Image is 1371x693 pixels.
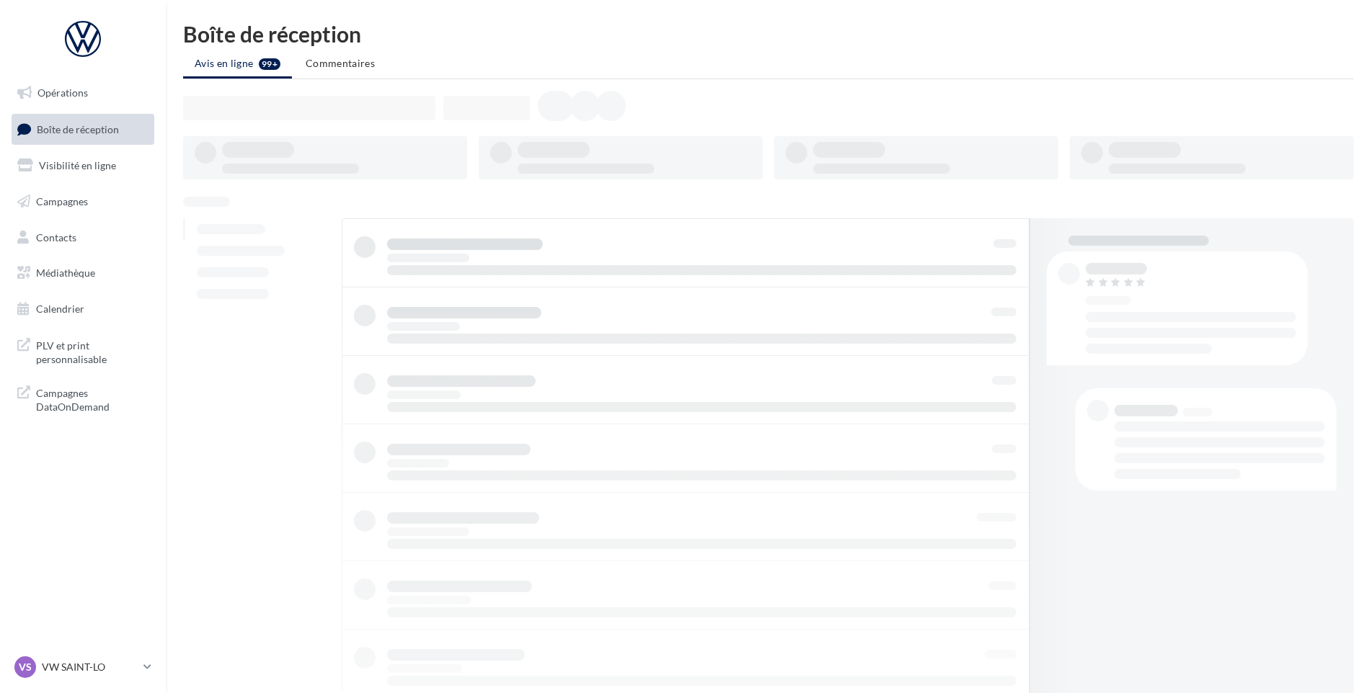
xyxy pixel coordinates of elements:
a: Contacts [9,223,157,253]
span: Contacts [36,231,76,243]
span: Opérations [37,86,88,99]
a: PLV et print personnalisable [9,330,157,372]
span: Campagnes [36,195,88,207]
span: Calendrier [36,303,84,315]
span: VS [19,660,32,674]
span: Boîte de réception [37,122,119,135]
span: Commentaires [306,57,375,69]
p: VW SAINT-LO [42,660,138,674]
a: Visibilité en ligne [9,151,157,181]
a: Campagnes [9,187,157,217]
span: Campagnes DataOnDemand [36,383,148,414]
div: Boîte de réception [183,23,1354,45]
span: PLV et print personnalisable [36,336,148,367]
a: Médiathèque [9,258,157,288]
a: Boîte de réception [9,114,157,145]
span: Visibilité en ligne [39,159,116,171]
a: Calendrier [9,294,157,324]
a: VS VW SAINT-LO [12,653,154,681]
a: Opérations [9,78,157,108]
span: Médiathèque [36,267,95,279]
a: Campagnes DataOnDemand [9,377,157,420]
